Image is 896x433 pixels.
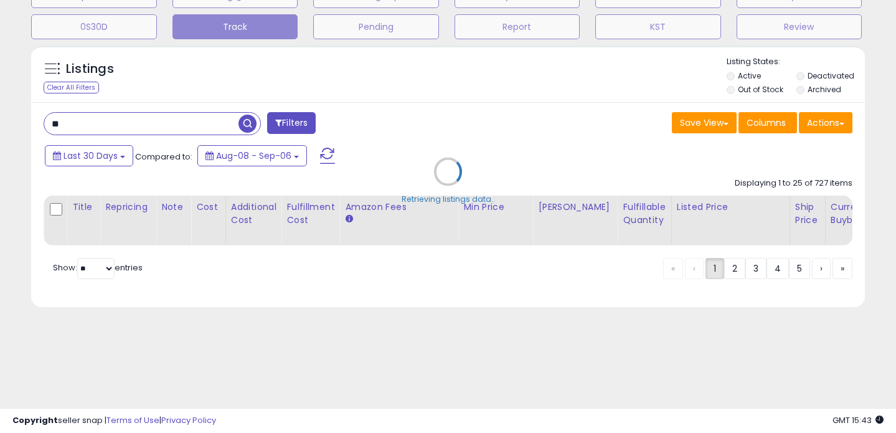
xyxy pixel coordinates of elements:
button: Report [455,14,580,39]
span: 2025-10-7 15:43 GMT [832,414,884,426]
button: Review [737,14,862,39]
div: Retrieving listings data.. [402,193,495,204]
button: Track [172,14,298,39]
button: KST [595,14,721,39]
strong: Copyright [12,414,58,426]
button: 0S30D [31,14,157,39]
a: Privacy Policy [161,414,216,426]
a: Terms of Use [106,414,159,426]
button: Pending [313,14,439,39]
div: seller snap | | [12,415,216,427]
